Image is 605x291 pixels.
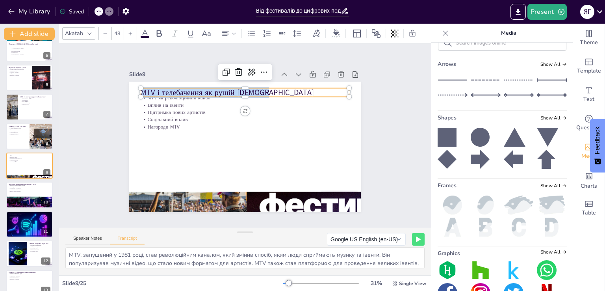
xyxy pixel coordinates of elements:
span: Frames [438,182,457,189]
button: Google US English (en-US) [327,233,406,246]
img: b.png [471,218,501,237]
div: Layout [351,27,363,40]
p: Спадщина Live Aid [9,133,27,135]
img: ball.png [438,196,468,215]
div: Text effects [310,27,322,40]
div: Add a table [573,194,605,222]
img: graphic [504,260,523,280]
p: Музика як інструмент протесту [9,69,30,70]
span: Graphics [438,250,460,257]
p: Live Aid як значна подія [9,127,27,129]
p: Вплив глобалізації [20,103,50,104]
span: Position [371,29,381,38]
img: a.png [438,218,468,237]
p: Вплив на культуру [30,249,50,251]
div: 5 [43,52,50,59]
p: Приклад — Олімпіади, чемпіонати світу [9,271,50,273]
div: Akatab [63,28,85,39]
button: Add slide [4,28,55,40]
div: Add text boxes [573,80,605,109]
p: [PERSON_NAME] як символ [10,47,52,49]
input: Search images online [456,40,561,46]
img: graphic [471,260,490,280]
span: Questions [576,123,602,132]
p: Олімпіади як знакові події [9,272,50,274]
p: Об'єднання людей [9,73,30,75]
div: 6 [43,81,50,88]
input: Insert title [256,5,341,17]
div: https://cdn.sendsteps.com/images/logo/sendsteps_logo_white.pnghttps://cdn.sendsteps.com/images/lo... [6,94,53,120]
div: 12 [41,257,50,265]
p: 1980-ті: поп-культура і глобальні шоу [20,96,50,98]
span: Show all [540,183,567,188]
p: Об'єднання людей [30,246,50,248]
p: Подібні події [10,52,52,53]
p: Соціальні зв'язки [9,218,50,220]
p: Приклад — [PERSON_NAME] і подібні події [9,43,50,45]
p: Збір коштів [9,129,27,131]
p: Атмосфера єдності [9,277,50,278]
p: Соціальні питання [9,72,30,73]
span: Single View [399,280,426,287]
p: Вплив на сучасність [9,220,50,221]
p: Відомі артисти [20,101,50,103]
p: Зміни в бізнес-підходах [9,190,50,192]
button: My Library [6,5,54,18]
p: Соціальний вплив [9,159,50,161]
p: Виступи відомих артистів [9,130,27,132]
p: Media [452,24,565,43]
div: Get real-time input from your audience [573,109,605,137]
p: Технології в шоу [20,104,50,105]
p: Нагороди MTV [9,161,50,162]
p: Приклад — Live Aid 1985 [9,125,27,127]
span: Table [582,209,596,217]
button: Feedback - Show survey [590,119,605,172]
div: https://cdn.sendsteps.com/images/logo/sendsteps_logo_white.pnghttps://cdn.sendsteps.com/images/lo... [6,123,53,149]
div: Add images, graphics, shapes or video [573,137,605,166]
p: Спадщина 90-х [30,250,50,252]
p: 1990-ті: клубна культура [9,213,50,215]
img: oval.png [471,196,501,215]
p: Вплив на івенти [141,101,349,108]
span: Feedback [594,127,601,154]
p: Взаємодія з клієнтами [9,186,50,187]
textarea: MTV, запущений у 1981 році, став революційним каналом, який змінив спосіб, яким люди сприймають м... [65,247,425,269]
p: Нагороди MTV [141,123,349,130]
p: Спортивні шоу [30,248,50,249]
div: Saved [59,8,84,15]
p: Вплив на сучасність [9,75,30,76]
p: Підтримка нових артистів [141,108,349,116]
div: https://cdn.sendsteps.com/images/logo/sendsteps_logo_white.pnghttps://cdn.sendsteps.com/images/lo... [6,182,53,208]
div: Add charts and graphs [573,166,605,194]
span: Charts [581,182,597,190]
p: Соціальний вплив [141,116,349,123]
img: d.png [537,218,567,237]
div: 7 [43,111,50,118]
div: 12 [6,241,53,267]
p: Створення мережі контактів [9,189,50,190]
div: Add ready made slides [573,52,605,80]
span: Text [583,95,594,104]
button: Export to PowerPoint [510,4,526,20]
p: Вплив на івенти [9,157,50,158]
p: Конференції та семінари [9,187,50,189]
p: Поп-культура в 1980-х [20,98,50,100]
span: Template [577,67,601,75]
div: 5 [6,35,53,62]
img: paint.png [537,196,567,215]
button: Present [527,4,567,20]
p: Масові спортивні події 90-х [30,242,50,245]
span: Media [581,152,597,160]
span: Theme [580,38,598,47]
p: MTV як революційний канал [9,155,50,157]
span: Show all [540,62,567,67]
button: Transcript [110,236,145,244]
button: Speaker Notes [65,236,110,244]
p: Клубна культура в 1990-х [9,214,50,215]
img: c.png [504,218,534,237]
p: Вплив на сучасність [9,278,50,280]
img: paint2.png [504,196,534,215]
div: 11 [6,211,53,237]
p: Підтримка нових артистів [9,158,50,160]
p: Зростання корпоративних заходів у 80-х [9,183,50,185]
